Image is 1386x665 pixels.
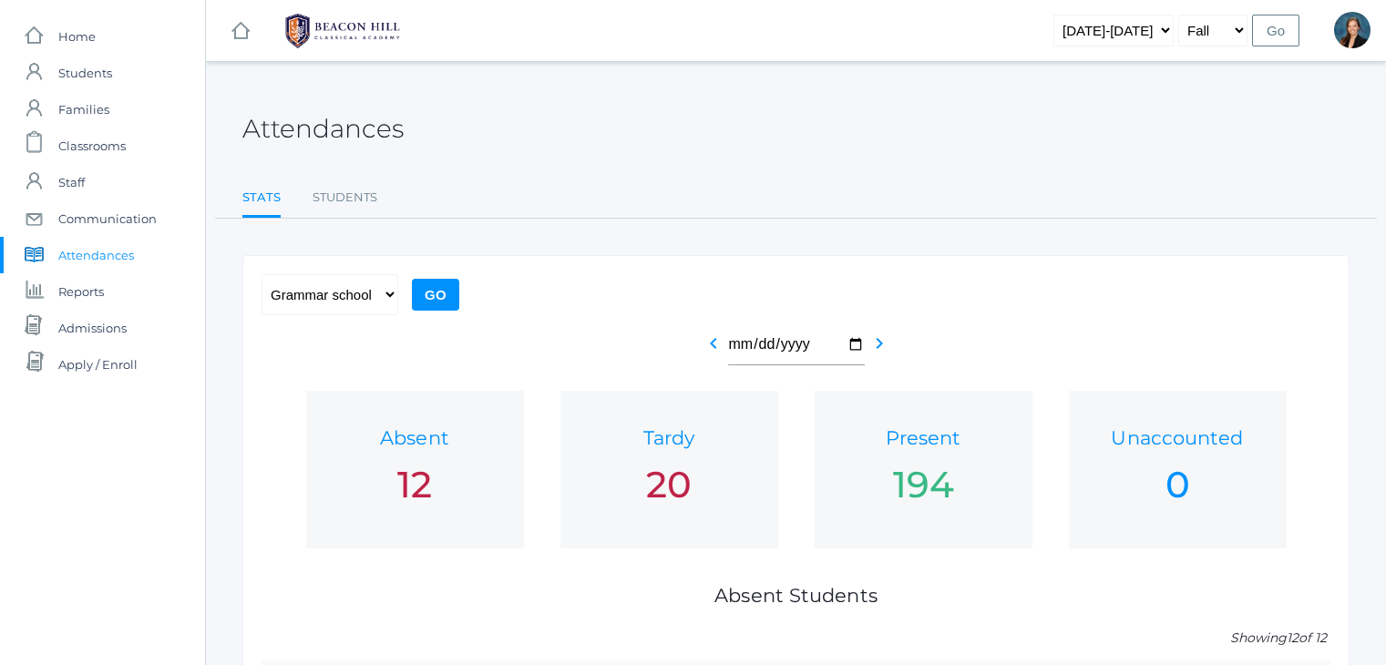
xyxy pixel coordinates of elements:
div: 20 [579,457,760,512]
i: chevron_right [868,332,890,354]
input: Go [412,279,459,311]
h1: Absent [324,427,506,448]
i: chevron_left [703,332,724,354]
a: chevron_left [703,341,724,358]
p: Showing of 12 [262,629,1330,648]
div: Allison Smith [1334,12,1371,48]
div: 12 [324,457,506,512]
span: Reports [58,273,104,310]
div: 194 [833,457,1014,512]
span: 12 [1287,629,1299,646]
a: Present 194 [833,427,1014,512]
a: Tardy 20 [579,427,760,512]
h1: Unaccounted [1087,427,1268,448]
img: 1_BHCALogos-05.png [274,8,411,54]
span: Apply / Enroll [58,346,138,383]
a: chevron_right [868,341,890,358]
a: Absent 12 [324,427,506,512]
div: 0 [1087,457,1268,512]
h1: Present [833,427,1014,448]
span: Home [58,18,96,55]
span: Admissions [58,310,127,346]
span: Staff [58,164,85,200]
h1: Tardy [579,427,760,448]
h1: Absent Students [262,585,1330,606]
h2: Attendances [242,115,404,143]
a: Students [313,179,377,216]
span: Attendances [58,237,134,273]
span: Students [58,55,112,91]
span: Classrooms [58,128,126,164]
span: Families [58,91,109,128]
a: Stats [242,179,281,219]
a: Unaccounted 0 [1087,427,1268,512]
span: Communication [58,200,157,237]
input: Go [1252,15,1299,46]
